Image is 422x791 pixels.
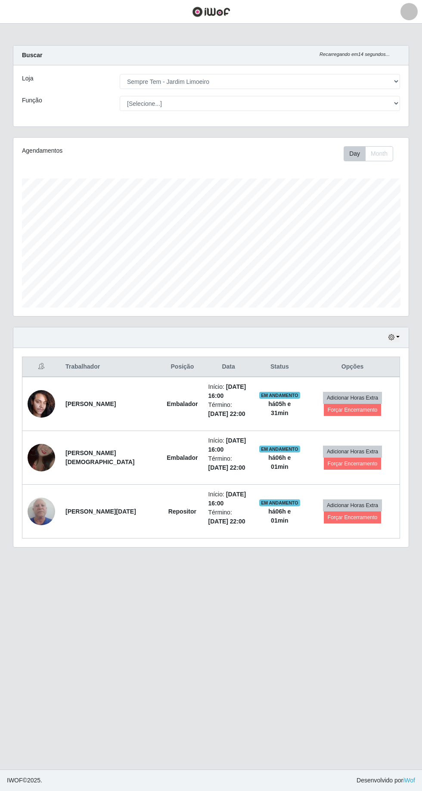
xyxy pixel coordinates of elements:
time: [DATE] 22:00 [208,464,245,471]
div: First group [344,146,393,161]
strong: [PERSON_NAME] [65,400,116,407]
img: 1757971105786.jpeg [28,493,55,529]
img: CoreUI Logo [192,6,230,17]
th: Trabalhador [60,357,161,377]
label: Loja [22,74,33,83]
span: EM ANDAMENTO [259,446,300,452]
div: Agendamentos [22,146,172,155]
button: Forçar Encerramento [324,458,382,470]
strong: há 06 h e 01 min [268,508,291,524]
button: Adicionar Horas Extra [323,499,382,511]
label: Função [22,96,42,105]
button: Forçar Encerramento [324,511,382,523]
span: EM ANDAMENTO [259,499,300,506]
li: Início: [208,490,249,508]
i: Recarregando em 14 segundos... [320,52,390,57]
th: Opções [305,357,400,377]
span: © 2025 . [7,776,42,785]
button: Forçar Encerramento [324,404,382,416]
strong: Embalador [167,400,198,407]
a: iWof [403,777,415,784]
time: [DATE] 16:00 [208,437,246,453]
img: 1753013551343.jpeg [28,385,55,422]
time: [DATE] 22:00 [208,518,245,525]
time: [DATE] 16:00 [208,383,246,399]
li: Término: [208,454,249,472]
img: 1757430371973.jpeg [28,433,55,482]
strong: há 05 h e 31 min [268,400,291,416]
th: Status [254,357,305,377]
span: Desenvolvido por [357,776,415,785]
button: Adicionar Horas Extra [323,446,382,458]
li: Início: [208,436,249,454]
button: Adicionar Horas Extra [323,392,382,404]
span: IWOF [7,777,23,784]
time: [DATE] 16:00 [208,491,246,507]
button: Day [344,146,366,161]
strong: Repositor [168,508,196,515]
strong: Embalador [167,454,198,461]
time: [DATE] 22:00 [208,410,245,417]
strong: [PERSON_NAME][DEMOGRAPHIC_DATA] [65,449,134,465]
strong: há 06 h e 01 min [268,454,291,470]
div: Toolbar with button groups [344,146,400,161]
button: Month [365,146,393,161]
th: Data [203,357,254,377]
li: Início: [208,382,249,400]
li: Término: [208,508,249,526]
span: EM ANDAMENTO [259,392,300,399]
strong: Buscar [22,52,42,58]
th: Posição [161,357,203,377]
li: Término: [208,400,249,419]
strong: [PERSON_NAME][DATE] [65,508,136,515]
